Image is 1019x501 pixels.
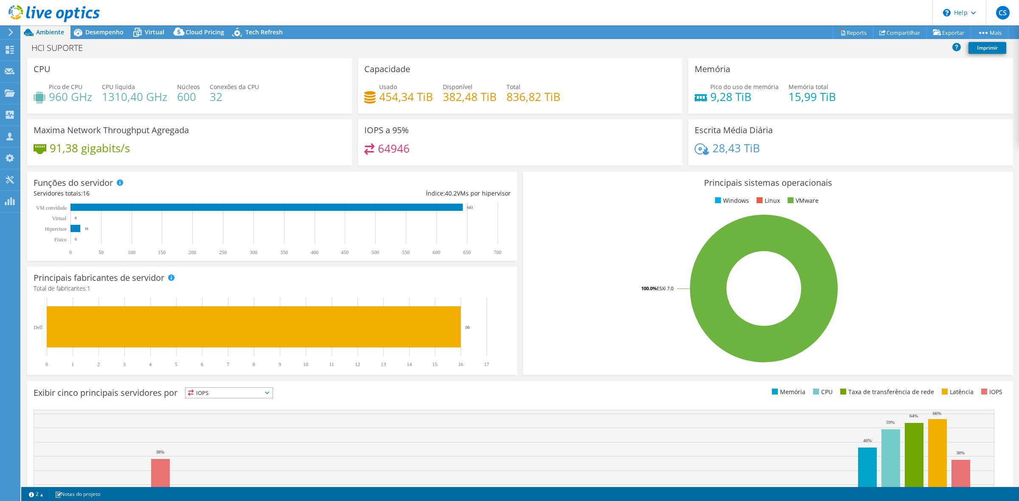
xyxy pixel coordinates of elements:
text: 11 [329,361,334,367]
text: 643 [467,205,473,210]
span: Núcleos [177,83,200,91]
text: 350 [280,249,288,255]
text: 0 [69,249,72,255]
span: Pico de CPU [49,83,82,91]
h3: Funções do servidor [34,178,113,188]
text: 100 [128,249,135,255]
text: 3 [123,361,126,367]
text: 38% [156,449,164,454]
li: Windows [713,196,749,205]
li: Memória [770,387,805,397]
span: Memória total [788,83,828,91]
a: Mais [971,26,1008,39]
li: IOPS [979,387,1002,397]
text: 46% [863,438,872,443]
span: Ambiente [36,28,64,36]
h4: 32 [210,92,259,101]
li: Latência [940,387,974,397]
h3: Escrita Média Diária [695,126,773,135]
text: 17 [484,361,489,367]
a: Reports [833,26,873,39]
text: 9 [279,361,281,367]
text: 550 [402,249,410,255]
span: 16 [83,189,90,197]
tspan: Físico [54,237,67,243]
text: 0 [45,361,48,367]
div: Índice: VMs por hipervisor [272,189,511,198]
text: Hipervisor [45,226,67,232]
text: 8 [253,361,255,367]
text: 59% [886,420,895,425]
li: VMware [785,196,819,205]
text: VM convidada [36,205,67,211]
text: 150 [158,249,166,255]
h4: Total de fabricantes: [34,284,511,293]
text: 66% [933,411,941,416]
text: 13 [381,361,386,367]
h4: 64946 [378,144,410,153]
h4: 9,28 TiB [710,92,779,101]
span: Disponível [443,83,473,91]
span: Desempenho [85,28,124,36]
h4: 454,34 TiB [379,92,433,101]
span: Total [507,83,521,91]
text: 64% [909,413,918,418]
text: 10 [303,361,308,367]
span: CS [996,6,1010,20]
text: 650 [463,249,471,255]
span: Usado [379,83,397,91]
h3: Principais fabricantes de servidor [34,273,164,283]
h4: 960 GHz [49,92,92,101]
h4: 15,99 TiB [788,92,836,101]
text: 16 [84,227,89,231]
span: Pico do uso de memória [710,83,779,91]
h4: 382,48 TiB [443,92,497,101]
h3: IOPS a 95% [364,126,409,135]
span: Virtual [145,28,164,36]
text: 15 [432,361,437,367]
text: Virtual [52,216,67,221]
h3: Memória [695,64,730,74]
text: 5 [175,361,177,367]
span: 40.2 [445,189,457,197]
a: Compartilhar [873,26,927,39]
h4: 1310,40 GHz [102,92,167,101]
text: 38% [956,450,965,455]
text: 0 [75,237,77,241]
text: 700 [494,249,501,255]
text: 7 [227,361,229,367]
a: Notas do projeto [49,489,106,499]
h1: HCI SUPORTE [28,43,96,53]
h4: 91,38 gigabits/s [50,143,130,153]
h3: Principais sistemas operacionais [529,178,1007,188]
text: 450 [341,249,349,255]
li: Taxa de transferência de rede [838,387,934,397]
li: CPU [811,387,833,397]
tspan: ESXi 7.0 [657,285,673,291]
text: 400 [311,249,318,255]
a: 2 [23,489,49,499]
span: Tech Refresh [245,28,283,36]
text: 12 [355,361,360,367]
text: Dell [34,325,42,330]
span: CPU líquida [102,83,135,91]
text: 16 [458,361,463,367]
text: 50 [99,249,104,255]
h4: 28,43 TiB [712,143,760,153]
span: Cloud Pricing [186,28,224,36]
text: 250 [219,249,227,255]
text: 14 [407,361,412,367]
span: Conexões da CPU [210,83,259,91]
span: 1 [87,284,90,292]
text: 0 [75,216,77,220]
a: Imprimir [968,42,1006,54]
h4: 600 [177,92,200,101]
text: 1 [71,361,74,367]
h4: 836,82 TiB [507,92,560,101]
li: Linux [754,196,780,205]
text: 16 [465,325,470,330]
h3: Maxima Network Throughput Agregada [34,126,189,135]
text: 4 [149,361,152,367]
text: 6 [201,361,203,367]
a: Exportar [926,26,971,39]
